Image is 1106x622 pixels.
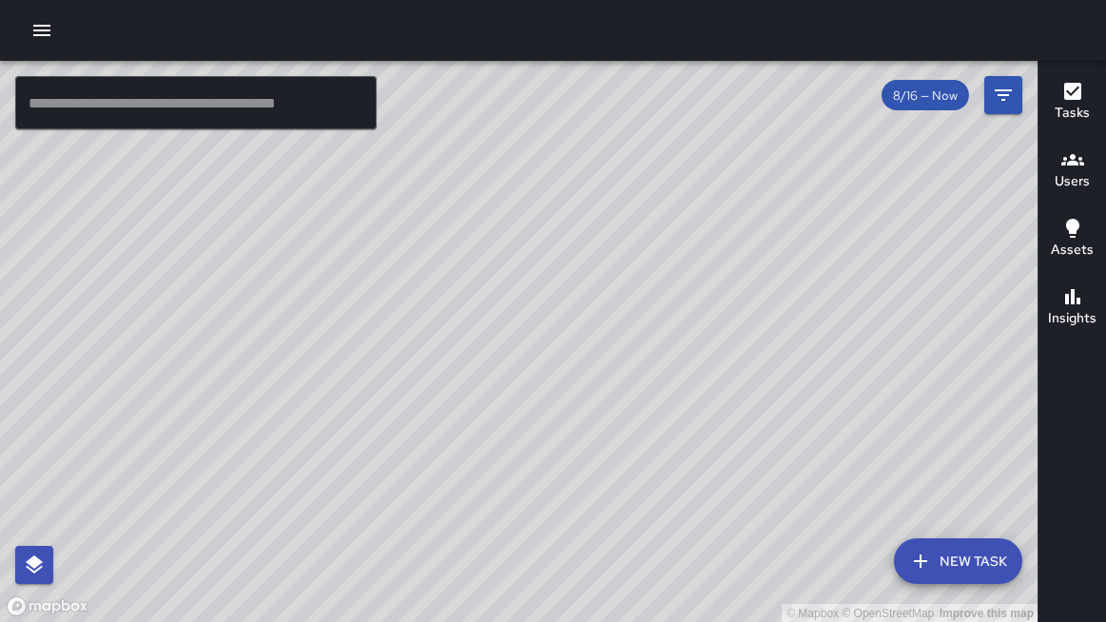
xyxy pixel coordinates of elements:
[1055,103,1090,124] h6: Tasks
[1038,68,1106,137] button: Tasks
[1038,274,1106,342] button: Insights
[1055,171,1090,192] h6: Users
[1051,240,1094,261] h6: Assets
[1038,137,1106,205] button: Users
[1048,308,1096,329] h6: Insights
[1038,205,1106,274] button: Assets
[894,538,1022,584] button: New Task
[984,76,1022,114] button: Filters
[882,87,969,104] span: 8/16 — Now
